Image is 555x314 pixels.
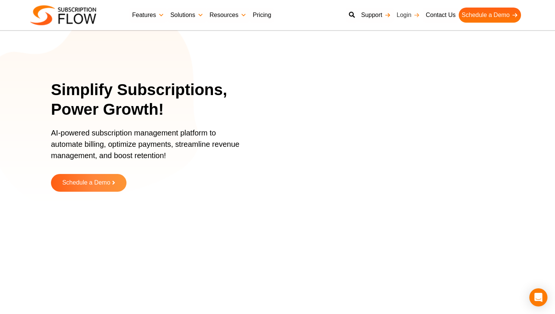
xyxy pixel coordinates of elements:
[62,180,110,186] span: Schedule a Demo
[459,8,521,23] a: Schedule a Demo
[51,80,257,120] h1: Simplify Subscriptions, Power Growth!
[529,288,547,306] div: Open Intercom Messenger
[51,127,247,169] p: AI-powered subscription management platform to automate billing, optimize payments, streamline re...
[207,8,250,23] a: Resources
[167,8,207,23] a: Solutions
[423,8,459,23] a: Contact Us
[358,8,393,23] a: Support
[51,174,126,192] a: Schedule a Demo
[250,8,274,23] a: Pricing
[394,8,423,23] a: Login
[129,8,167,23] a: Features
[30,5,96,25] img: Subscriptionflow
